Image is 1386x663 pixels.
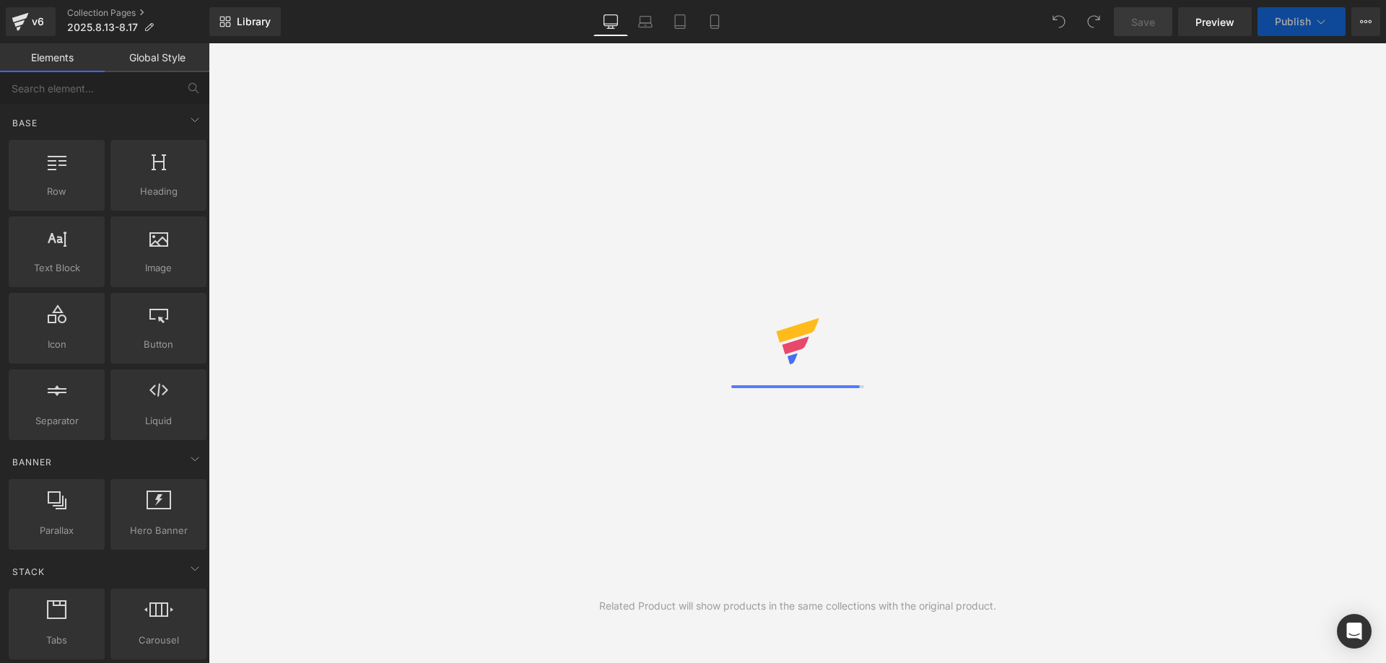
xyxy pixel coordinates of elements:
span: Preview [1195,14,1234,30]
span: Button [115,337,202,352]
div: Open Intercom Messenger [1337,614,1372,649]
span: Library [237,15,271,28]
span: Publish [1275,16,1311,27]
span: Hero Banner [115,523,202,538]
span: Liquid [115,413,202,429]
span: Base [11,116,39,130]
a: Desktop [593,7,628,36]
span: Stack [11,565,46,579]
span: Tabs [13,633,100,648]
button: Publish [1258,7,1346,36]
span: Row [13,184,100,199]
span: Heading [115,184,202,199]
a: Mobile [697,7,732,36]
span: 2025.8.13-8.17 [67,22,138,33]
span: Banner [11,455,53,469]
div: Related Product will show products in the same collections with the original product. [599,598,996,614]
a: Preview [1178,7,1252,36]
a: New Library [209,7,281,36]
span: Parallax [13,523,100,538]
span: Save [1131,14,1155,30]
button: More [1351,7,1380,36]
div: v6 [29,12,47,31]
span: Icon [13,337,100,352]
button: Undo [1045,7,1073,36]
span: Text Block [13,260,100,276]
a: Laptop [628,7,663,36]
a: v6 [6,7,56,36]
span: Separator [13,413,100,429]
a: Collection Pages [67,7,209,19]
span: Image [115,260,202,276]
button: Redo [1079,7,1108,36]
span: Carousel [115,633,202,648]
a: Tablet [663,7,697,36]
a: Global Style [105,43,209,72]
